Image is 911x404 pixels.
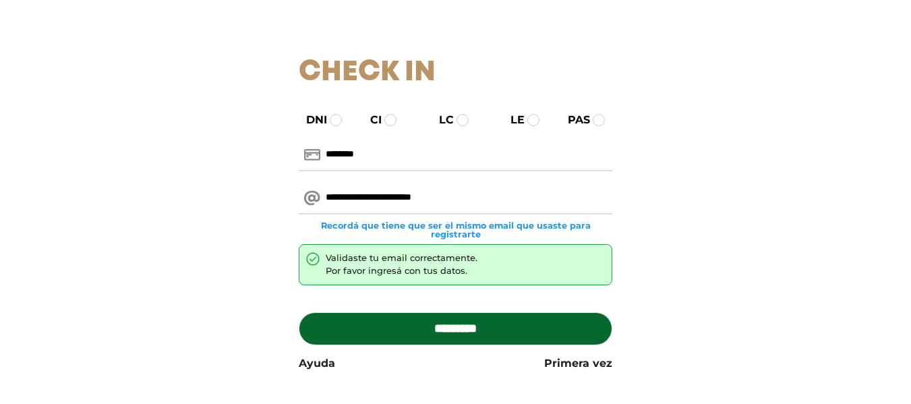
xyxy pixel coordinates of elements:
[299,355,335,372] a: Ayuda
[299,56,612,90] h1: Check In
[544,355,612,372] a: Primera vez
[427,112,454,128] label: LC
[299,221,612,239] small: Recordá que tiene que ser el mismo email que usaste para registrarte
[326,252,477,278] div: Validaste tu email correctamente. Por favor ingresá con tus datos.
[358,112,382,128] label: CI
[498,112,525,128] label: LE
[294,112,327,128] label: DNI
[556,112,590,128] label: PAS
